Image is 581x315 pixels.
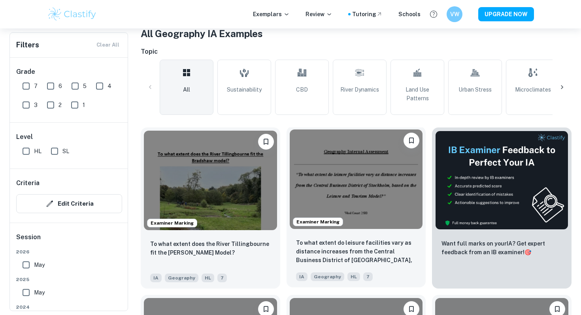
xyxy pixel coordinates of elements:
[83,101,85,109] span: 1
[150,274,162,282] span: IA
[311,272,344,281] span: Geography
[16,276,122,283] span: 2025
[202,274,214,282] span: HL
[183,85,190,94] span: All
[16,39,39,51] h6: Filters
[147,219,197,227] span: Examiner Marking
[404,133,419,148] button: Bookmark
[16,67,122,77] h6: Grade
[258,134,274,150] button: Bookmark
[141,127,280,289] a: Examiner MarkingBookmarkTo what extent does the River Tillingbourne fit the Bradshaw Model?IAGeog...
[450,10,459,19] h6: VW
[253,10,290,19] p: Exemplars
[515,85,551,94] span: Microclimates
[398,10,421,19] a: Schools
[165,274,198,282] span: Geography
[347,272,360,281] span: HL
[352,10,383,19] a: Tutoring
[144,131,277,230] img: Geography IA example thumbnail: To what extent does the River Tillingbou
[150,240,271,257] p: To what extent does the River Tillingbourne fit the Bradshaw Model?
[16,232,122,248] h6: Session
[16,304,122,311] span: 2024
[34,82,38,90] span: 7
[427,7,440,21] button: Help and Feedback
[62,147,69,156] span: SL
[16,194,122,213] button: Edit Criteria
[108,82,111,90] span: 4
[296,238,417,265] p: To what extent do leisure facilities vary as distance increases from the Central Business Distric...
[58,82,62,90] span: 6
[296,85,308,94] span: CBD
[363,272,373,281] span: 7
[340,85,379,94] span: River Dynamics
[306,10,332,19] p: Review
[16,248,122,255] span: 2026
[290,129,423,229] img: Geography IA example thumbnail: To what extent do leisure facilities var
[34,147,41,156] span: HL
[524,249,531,255] span: 🎯
[34,261,45,269] span: May
[58,101,62,109] span: 2
[34,101,38,109] span: 3
[447,6,462,22] button: VW
[47,6,97,22] img: Clastify logo
[83,82,87,90] span: 5
[227,85,262,94] span: Sustainability
[435,131,568,230] img: Thumbnail
[432,127,572,289] a: ThumbnailWant full marks on yourIA? Get expert feedback from an IB examiner!
[141,47,572,56] h6: Topic
[296,272,307,281] span: IA
[141,26,572,41] h1: All Geography IA Examples
[478,7,534,21] button: UPGRADE NOW
[287,127,426,289] a: Examiner MarkingBookmarkTo what extent do leisure facilities vary as distance increases from the ...
[16,178,40,188] h6: Criteria
[458,85,492,94] span: Urban Stress
[217,274,227,282] span: 7
[34,288,45,297] span: May
[441,239,562,257] p: Want full marks on your IA ? Get expert feedback from an IB examiner!
[16,132,122,142] h6: Level
[394,85,441,103] span: Land Use Patterns
[293,218,343,225] span: Examiner Marking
